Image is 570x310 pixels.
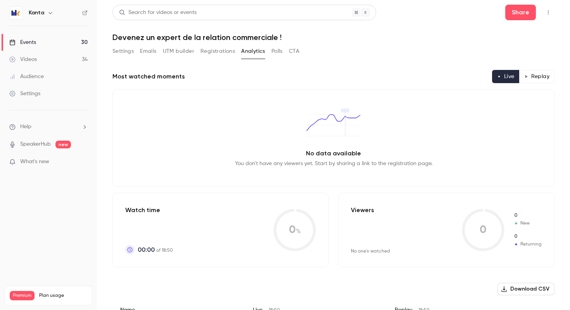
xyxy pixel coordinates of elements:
[9,73,44,80] div: Audience
[112,45,134,57] button: Settings
[514,241,542,248] span: Returning
[55,141,71,148] span: new
[9,90,40,98] div: Settings
[20,158,49,166] span: What's new
[235,160,432,167] p: You don't have any viewers yet. Start by sharing a link to the registration page.
[289,45,299,57] button: CTA
[10,7,22,19] img: Kanta
[306,149,361,158] p: No data available
[125,206,173,215] p: Watch time
[112,33,554,42] h1: Devenez un expert de la relation commerciale !
[112,72,185,81] h2: Most watched moments
[163,45,194,57] button: UTM builder
[9,123,88,131] li: help-dropdown-opener
[492,70,520,83] button: Live
[78,158,88,165] iframe: Noticeable Trigger
[39,293,87,299] span: Plan usage
[29,9,44,17] h6: Kanta
[519,70,554,83] button: Replay
[497,283,554,295] button: Download CSV
[9,56,37,63] div: Videos
[119,9,197,17] div: Search for videos or events
[20,123,31,131] span: Help
[514,220,542,227] span: New
[200,45,235,57] button: Registrations
[138,245,173,254] p: of 18:50
[351,248,390,254] div: No one's watched
[140,45,156,57] button: Emails
[271,45,283,57] button: Polls
[514,233,542,240] span: Returning
[9,38,36,46] div: Events
[505,5,536,20] button: Share
[138,245,155,254] span: 00:00
[20,140,51,148] a: SpeakerHub
[351,206,374,215] p: Viewers
[514,212,542,219] span: New
[10,291,35,300] span: Premium
[241,45,265,57] button: Analytics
